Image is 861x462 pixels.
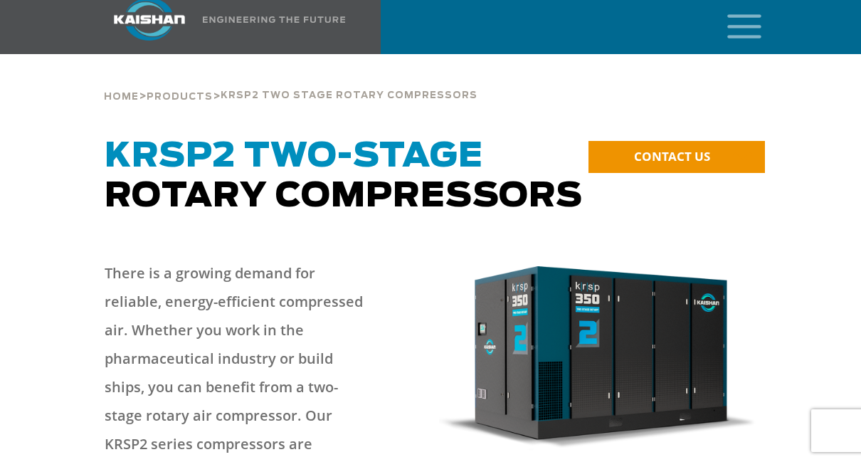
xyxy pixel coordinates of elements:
[722,10,746,34] a: mobile menu
[221,91,477,100] span: krsp2 two stage rotary compressors
[104,93,139,102] span: Home
[588,141,765,173] a: CONTACT US
[105,140,583,214] span: Rotary Compressors
[104,54,477,108] div: > >
[634,148,710,164] span: CONTACT US
[105,140,483,174] span: KRSP2 Two-Stage
[104,90,139,103] a: Home
[147,93,213,102] span: Products
[147,90,213,103] a: Products
[203,16,345,23] img: Engineering the future
[439,266,756,451] img: krsp350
